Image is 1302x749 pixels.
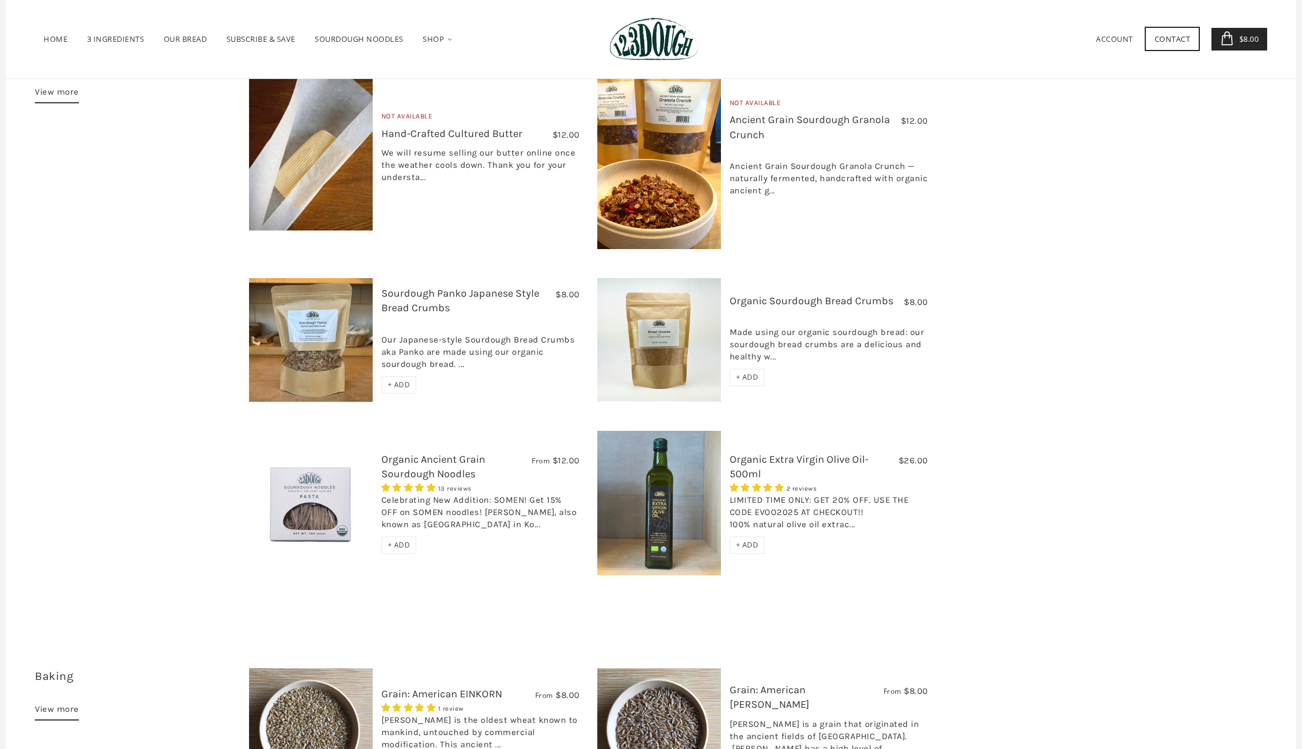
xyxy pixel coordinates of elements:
[381,322,580,376] div: Our Japanese-style Sourdough Bread Crumbs aka Panko are made using our organic sourdough bread. ...
[730,482,787,493] span: 5.00 stars
[556,690,580,700] span: $8.00
[381,687,502,700] a: Grain: American EINKORN
[381,482,438,493] span: 4.85 stars
[381,494,580,536] div: Celebrating New Addition: SOMEN! Get 15% OFF on SOMEN noodles! [PERSON_NAME], also known as [GEOG...
[315,34,403,44] span: SOURDOUGH NOODLES
[381,287,539,314] a: Sourdough Panko Japanese Style Bread Crumbs
[249,278,373,402] img: Sourdough Panko Japanese Style Bread Crumbs
[730,683,809,711] a: Grain: American [PERSON_NAME]
[78,18,153,60] a: 3 Ingredients
[730,494,928,536] div: LIMITED TIME ONLY: GET 20% OFF. USE THE CODE EVOO2025 AT CHECKOUT!! 100% natural olive oil extrac...
[35,702,79,721] a: View more
[901,116,928,126] span: $12.00
[414,18,462,61] a: Shop
[438,485,472,492] span: 13 reviews
[35,669,73,683] a: Baking
[438,705,464,712] span: 1 review
[553,129,580,140] span: $12.00
[306,18,412,60] a: SOURDOUGH NOODLES
[904,297,928,307] span: $8.00
[164,34,207,44] span: Our Bread
[730,369,765,386] div: + ADD
[1096,34,1133,44] a: Account
[597,51,721,249] img: Ancient Grain Sourdough Granola Crunch
[381,111,580,127] div: Not Available
[1145,27,1200,51] a: Contact
[736,540,759,550] span: + ADD
[883,686,901,696] span: From
[388,540,410,550] span: + ADD
[44,34,67,44] span: Home
[730,148,928,203] div: Ancient Grain Sourdough Granola Crunch — naturally fermented, handcrafted with organic ancient g...
[381,376,417,394] div: + ADD
[249,441,373,565] img: Organic Ancient Grain Sourdough Noodles
[1211,28,1267,51] a: $8.00
[730,98,928,113] div: Not Available
[730,314,928,369] div: Made using our organic sourdough bread: our sourdough bread crumbs are a delicious and healthy w...
[381,453,485,480] a: Organic Ancient Grain Sourdough Noodles
[1236,34,1259,44] span: $8.00
[381,147,580,189] div: We will resume selling our butter online once the weather cools down. Thank you for your understa...
[155,18,216,60] a: Our Bread
[730,113,890,141] a: Ancient Grain Sourdough Granola Crunch
[532,456,550,466] span: From
[553,455,580,466] span: $12.00
[388,380,410,390] span: + ADD
[423,34,444,44] span: Shop
[226,34,295,44] span: Subscribe & Save
[904,686,928,696] span: $8.00
[730,294,893,307] a: Organic Sourdough Bread Crumbs
[609,17,698,61] img: 123Dough Bakery
[787,485,817,492] span: 2 reviews
[736,372,759,382] span: + ADD
[730,453,868,480] a: Organic Extra Virgin Olive Oil-500ml
[35,18,462,61] nav: Primary
[535,690,553,700] span: From
[899,455,928,466] span: $26.00
[381,127,522,140] a: Hand-Crafted Cultured Butter
[35,18,76,60] a: Home
[381,703,438,713] span: 5.00 stars
[730,536,765,554] div: + ADD
[556,289,580,300] span: $8.00
[381,536,417,554] div: + ADD
[218,18,304,60] a: Subscribe & Save
[597,431,721,575] img: Organic Extra Virgin Olive Oil-500ml
[249,69,373,231] img: Hand-Crafted Cultured Butter
[35,668,240,702] h3: 7 items
[597,278,721,402] img: Organic Sourdough Bread Crumbs
[35,85,79,103] a: View more
[87,34,145,44] span: 3 Ingredients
